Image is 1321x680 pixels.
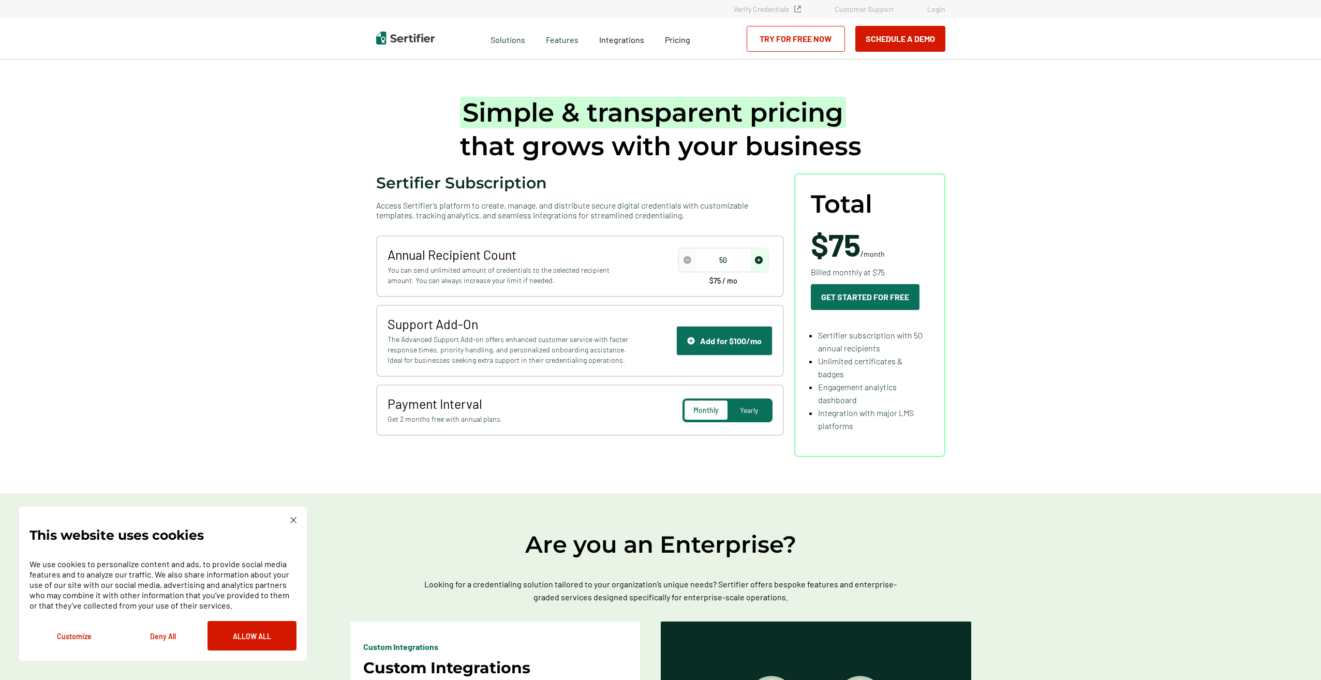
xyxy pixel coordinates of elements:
div: Add for $100/mo [687,336,762,346]
span: Integrations [599,35,644,45]
a: Try for Free Now [747,26,845,52]
span: month [864,249,885,258]
span: Yearly [740,406,758,415]
img: Sertifier | Digital Credentialing Platform [376,32,435,45]
h2: Are you an Enterprise? [350,529,971,559]
span: increase number [751,249,767,271]
span: $75 [811,226,860,263]
p: Looking for a credentialing solution tailored to your organization’s unique needs? Sertifier offe... [412,578,909,603]
img: Decrease Icon [684,256,691,264]
img: Verified [794,6,801,12]
span: Simple & transparent pricing [460,97,846,128]
span: Annual Recipient Count [388,247,631,262]
a: Login [927,5,945,13]
span: Unlimited certificates & badges [818,356,902,379]
span: Get 2 months free with annual plans. [388,414,631,424]
span: Pricing [665,35,690,45]
h1: that grows with your business [460,96,862,163]
p: Custom Integrations [363,658,530,677]
a: Pricing [665,32,690,45]
span: Access Sertifier’s platform to create, manage, and distribute secure digital credentials with cus... [376,200,784,220]
p: We use cookies to personalize content and ads, to provide social media features and to analyze ou... [29,559,296,611]
img: Cookie Popup Close [290,517,296,523]
span: Support Add-On [388,316,631,332]
button: Support IconAdd for $100/mo [676,326,773,356]
span: Features [546,32,578,45]
p: This website uses cookies [29,530,204,540]
button: Customize [29,621,118,651]
span: Solutions [491,32,525,45]
span: decrease number [679,249,696,271]
button: Schedule a Demo [855,26,945,52]
span: Payment Interval [388,396,631,411]
span: Billed monthly at $75 [811,265,885,278]
a: Customer Support [835,5,894,13]
a: Integrations [599,32,644,45]
a: Verify Credentials [734,5,801,13]
span: / [811,229,885,260]
span: Total [811,190,872,218]
span: You can send unlimited amount of credentials to the selected recipient amount. You can always inc... [388,265,631,286]
iframe: Chat Widget [1269,630,1321,680]
img: Support Icon [687,337,695,345]
span: Engagement analytics dashboard [818,382,897,405]
span: Monthly [693,406,719,415]
span: Sertifier Subscription [376,173,547,193]
img: Increase Icon [755,256,763,264]
span: Integration with major LMS platforms [818,408,914,431]
span: The Advanced Support Add-on offers enhanced customer service with faster response times, priority... [388,334,631,365]
span: Sertifier subscription with 50 annual recipients [818,330,923,353]
button: Deny All [118,621,207,651]
button: Allow All [207,621,296,651]
button: Get Started For Free [811,284,919,310]
p: Custom Integrations [363,640,438,653]
span: $75 / mo [709,277,737,285]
